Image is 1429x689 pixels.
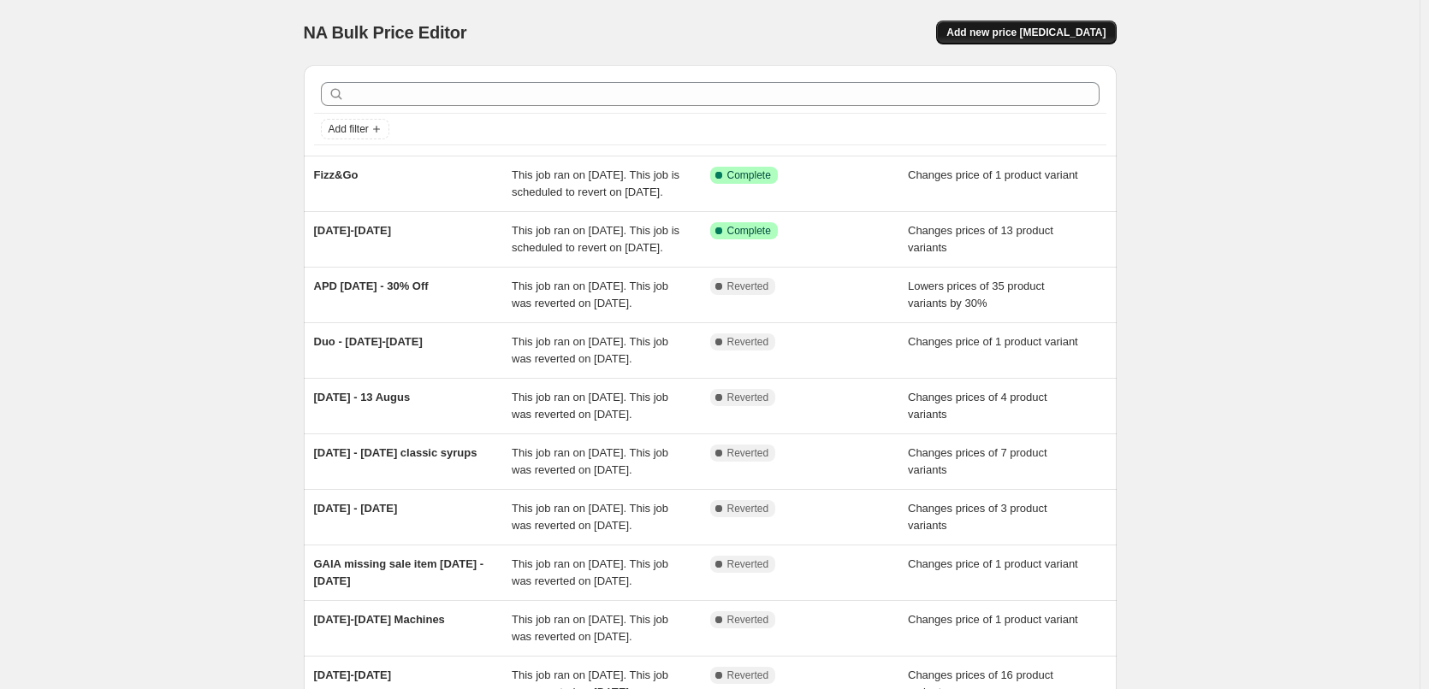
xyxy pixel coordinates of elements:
[512,224,679,254] span: This job ran on [DATE]. This job is scheduled to revert on [DATE].
[512,280,668,309] span: This job ran on [DATE]. This job was reverted on [DATE].
[727,335,769,349] span: Reverted
[314,557,484,587] span: GAIA missing sale item [DATE] - [DATE]
[512,557,668,587] span: This job ran on [DATE]. This job was reverted on [DATE].
[314,446,477,459] span: [DATE] - [DATE] classic syrups
[321,119,389,139] button: Add filter
[727,613,769,627] span: Reverted
[314,613,445,626] span: [DATE]-[DATE] Machines
[314,168,359,181] span: Fizz&Go
[727,280,769,293] span: Reverted
[512,502,668,532] span: This job ran on [DATE]. This job was reverted on [DATE].
[908,502,1047,532] span: Changes prices of 3 product variants
[908,613,1078,626] span: Changes price of 1 product variant
[727,502,769,515] span: Reverted
[512,335,668,365] span: This job ran on [DATE]. This job was reverted on [DATE].
[727,557,769,571] span: Reverted
[908,168,1078,181] span: Changes price of 1 product variant
[908,391,1047,421] span: Changes prices of 4 product variants
[314,335,423,348] span: Duo - [DATE]-[DATE]
[908,446,1047,476] span: Changes prices of 7 product variants
[936,21,1116,44] button: Add new price [MEDICAL_DATA]
[512,168,679,198] span: This job ran on [DATE]. This job is scheduled to revert on [DATE].
[304,23,467,42] span: NA Bulk Price Editor
[727,446,769,460] span: Reverted
[512,446,668,476] span: This job ran on [DATE]. This job was reverted on [DATE].
[908,335,1078,348] span: Changes price of 1 product variant
[946,26,1106,39] span: Add new price [MEDICAL_DATA]
[314,391,411,403] span: [DATE] - 13 Augus
[908,224,1053,254] span: Changes prices of 13 product variants
[314,280,429,292] span: APD [DATE] - 30% Off
[329,122,369,136] span: Add filter
[908,280,1045,309] span: Lowers prices of 35 product variants by 30%
[512,613,668,643] span: This job ran on [DATE]. This job was reverted on [DATE].
[314,502,398,515] span: [DATE] - [DATE]
[727,224,771,238] span: Complete
[314,224,392,237] span: [DATE]-[DATE]
[314,668,392,681] span: [DATE]-[DATE]
[908,557,1078,570] span: Changes price of 1 product variant
[727,391,769,404] span: Reverted
[727,168,771,182] span: Complete
[727,668,769,682] span: Reverted
[512,391,668,421] span: This job ran on [DATE]. This job was reverted on [DATE].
